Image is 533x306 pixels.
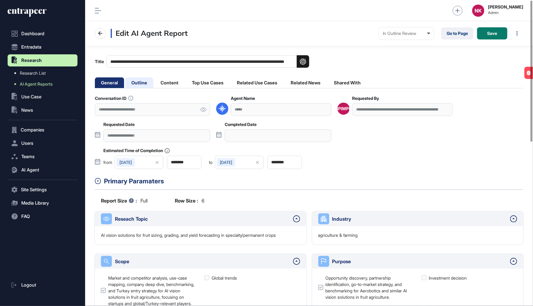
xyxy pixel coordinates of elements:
[20,71,46,76] span: Research List
[21,154,35,159] span: Teams
[125,77,153,88] li: Outline
[21,31,44,36] span: Dashboard
[8,28,78,40] a: Dashboard
[115,215,290,223] div: Reseach Topic
[21,108,33,113] span: News
[488,5,523,9] strong: [PERSON_NAME]
[20,82,53,87] span: AI Agent Reports
[186,77,230,88] li: Top Use Cases
[21,283,36,287] span: Logout
[8,137,78,149] button: Users
[21,127,44,132] span: Companies
[21,168,39,172] span: AI Agent
[8,279,78,291] a: Logout
[8,91,78,103] button: Use Case
[8,124,78,136] button: Companies
[154,77,185,88] li: Content
[103,148,170,153] label: Estimated Time of Completion
[8,104,78,116] button: News
[429,275,467,281] div: Investment decision
[326,275,414,300] div: Opportunity discovery, partnership identification, go-to-market strategy, and benchmarking for Ae...
[8,41,78,53] button: Entradata
[332,258,507,265] div: Purpose
[101,197,137,204] b: Report Size :
[103,122,135,127] label: Requested Date
[334,106,353,111] div: IBPIMPM
[116,158,135,167] div: [DATE]
[95,96,133,101] label: Conversation ID
[212,275,237,281] div: Global trends
[21,214,30,219] span: FAQ
[175,197,204,204] div: 6
[488,11,523,15] span: Admin
[104,176,523,186] div: Primary Paramaters
[441,27,473,39] a: Go to Page
[209,160,213,165] span: to
[8,210,78,223] button: FAQ
[383,31,430,36] div: In Outline Review
[11,79,78,90] a: AI Agent Reports
[106,55,309,68] input: Title
[175,197,198,204] b: Row Size :
[217,158,235,167] div: [DATE]
[352,96,379,101] label: Requested By
[101,197,147,204] div: full
[111,29,188,38] h3: Edit AI Agent Report
[8,151,78,163] button: Teams
[332,215,507,223] div: Industry
[8,184,78,196] button: Site Settings
[487,31,497,36] span: Save
[11,68,78,79] a: Research List
[231,77,283,88] li: Related Use Cases
[21,58,42,63] span: Research
[318,232,358,238] p: agriculture & farming
[21,141,33,146] span: Users
[8,54,78,66] button: Research
[328,77,367,88] li: Shared With
[21,187,47,192] span: Site Settings
[225,122,257,127] label: Completed Date
[101,232,276,238] p: AI vision solutions for fruit sizing, grading, and yield forecasting in specialty/permanent crops
[8,164,78,176] button: AI Agent
[95,55,309,68] label: Title
[477,27,507,39] button: Save
[21,45,41,49] span: Entradata
[231,96,255,101] label: Agent Name
[21,201,49,206] span: Media Library
[21,94,41,99] span: Use Case
[472,5,484,17] button: NK
[115,258,290,265] div: Scope
[285,77,327,88] li: Related News
[8,197,78,209] button: Media Library
[103,160,112,165] span: from
[95,77,124,88] li: General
